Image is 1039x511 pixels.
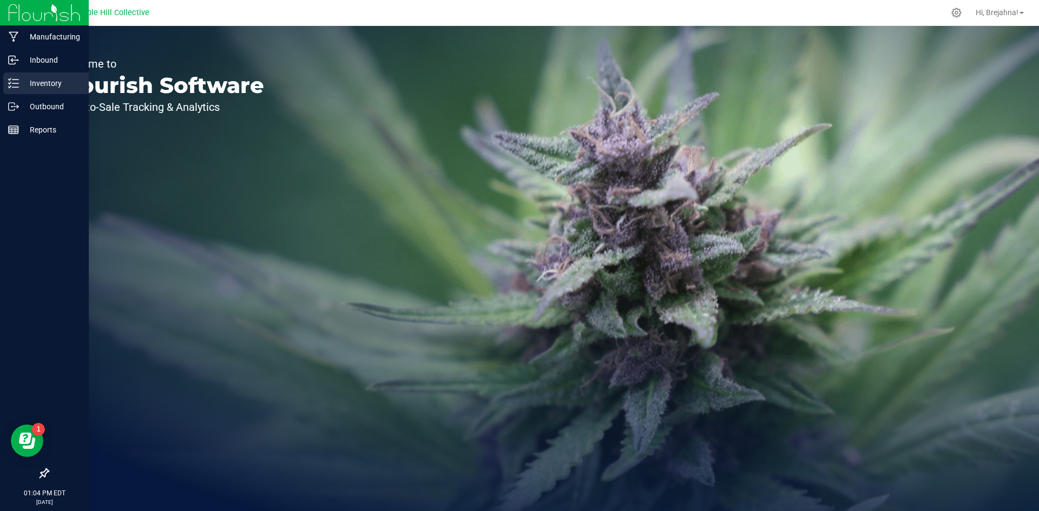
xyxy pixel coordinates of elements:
p: Inventory [19,77,84,90]
iframe: Resource center [11,424,43,457]
p: 01:04 PM EDT [5,488,84,498]
span: Temple Hill Collective [71,8,149,17]
p: Reports [19,123,84,136]
inline-svg: Inbound [8,55,19,65]
p: Seed-to-Sale Tracking & Analytics [58,102,264,112]
inline-svg: Outbound [8,101,19,112]
iframe: Resource center unread badge [32,423,45,436]
p: Outbound [19,100,84,113]
span: Hi, Brejahna! [976,8,1018,17]
p: Manufacturing [19,30,84,43]
p: [DATE] [5,498,84,506]
inline-svg: Inventory [8,78,19,89]
p: Flourish Software [58,75,264,96]
p: Welcome to [58,58,264,69]
inline-svg: Manufacturing [8,31,19,42]
p: Inbound [19,54,84,67]
div: Manage settings [950,8,963,18]
inline-svg: Reports [8,124,19,135]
